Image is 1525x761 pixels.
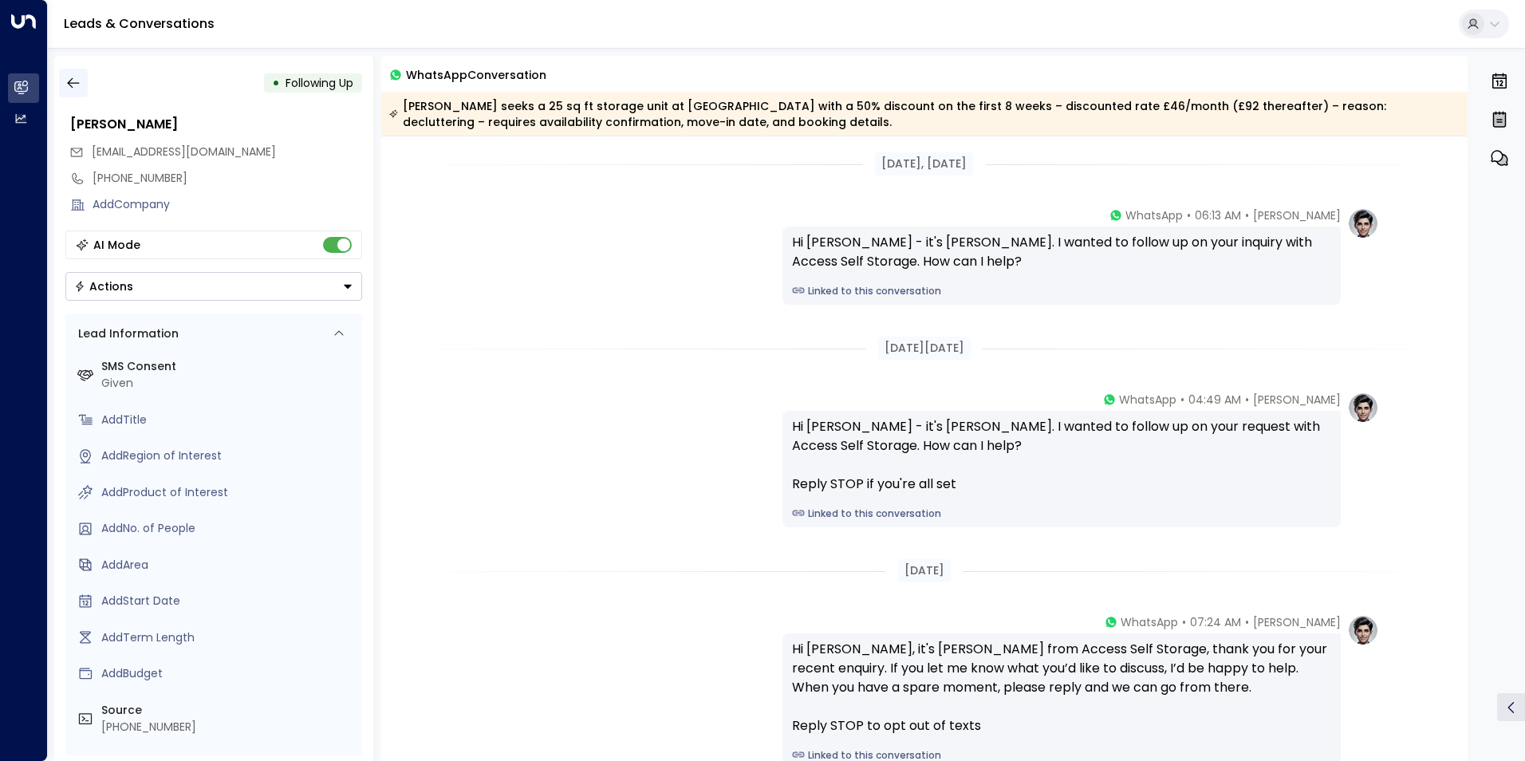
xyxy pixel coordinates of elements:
[101,593,356,609] div: AddStart Date
[1180,392,1184,408] span: •
[1182,614,1186,630] span: •
[101,448,356,464] div: AddRegion of Interest
[101,557,356,574] div: AddArea
[898,559,951,582] div: [DATE]
[1188,392,1241,408] span: 04:49 AM
[1245,614,1249,630] span: •
[73,325,179,342] div: Lead Information
[1125,207,1183,223] span: WhatsApp
[101,665,356,682] div: AddBudget
[792,417,1331,494] div: Hi [PERSON_NAME] - it's [PERSON_NAME]. I wanted to follow up on your request with Access Self Sto...
[286,75,353,91] span: Following Up
[875,152,973,175] div: [DATE], [DATE]
[101,719,356,735] div: [PHONE_NUMBER]
[101,412,356,428] div: AddTitle
[1253,207,1341,223] span: [PERSON_NAME]
[1347,207,1379,239] img: profile-logo.png
[1253,392,1341,408] span: [PERSON_NAME]
[92,144,276,160] span: [EMAIL_ADDRESS][DOMAIN_NAME]
[93,196,362,213] div: AddCompany
[93,237,140,253] div: AI Mode
[272,69,280,97] div: •
[74,279,133,294] div: Actions
[406,65,546,84] span: WhatsApp Conversation
[792,507,1331,521] a: Linked to this conversation
[101,702,356,719] label: Source
[70,115,362,134] div: [PERSON_NAME]
[1347,614,1379,646] img: profile-logo.png
[792,284,1331,298] a: Linked to this conversation
[65,272,362,301] button: Actions
[101,375,356,392] div: Given
[1347,392,1379,424] img: profile-logo.png
[878,337,971,360] div: [DATE][DATE]
[389,98,1459,130] div: [PERSON_NAME] seeks a 25 sq ft storage unit at [GEOGRAPHIC_DATA] with a 50% discount on the first...
[1121,614,1178,630] span: WhatsApp
[101,358,356,375] label: SMS Consent
[101,520,356,537] div: AddNo. of People
[93,170,362,187] div: [PHONE_NUMBER]
[1245,207,1249,223] span: •
[1195,207,1241,223] span: 06:13 AM
[101,484,356,501] div: AddProduct of Interest
[92,144,276,160] span: oaverty@accessstorage.com
[64,14,215,33] a: Leads & Conversations
[792,640,1331,735] div: Hi [PERSON_NAME], it's [PERSON_NAME] from Access Self Storage, thank you for your recent enquiry....
[1245,392,1249,408] span: •
[1190,614,1241,630] span: 07:24 AM
[101,629,356,646] div: AddTerm Length
[1119,392,1176,408] span: WhatsApp
[1187,207,1191,223] span: •
[1253,614,1341,630] span: [PERSON_NAME]
[792,233,1331,271] div: Hi [PERSON_NAME] - it's [PERSON_NAME]. I wanted to follow up on your inquiry with Access Self Sto...
[65,272,362,301] div: Button group with a nested menu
